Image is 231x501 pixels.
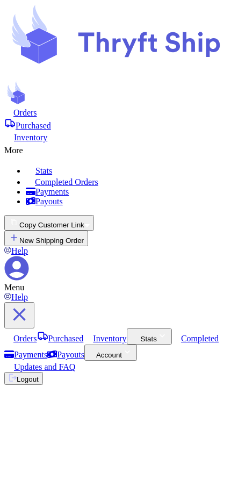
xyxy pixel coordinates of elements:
[4,142,227,155] div: More
[4,350,47,359] a: Payments
[4,283,227,292] div: Menu
[26,197,227,206] a: Payouts
[4,107,227,118] a: Orders
[26,176,227,187] a: Completed Orders
[127,328,172,345] button: Stats
[14,362,75,371] span: Updates and FAQ
[4,131,227,142] a: Inventory
[4,215,94,231] button: Copy Customer Link
[172,334,219,343] a: Completed
[4,246,28,255] a: Help
[47,350,84,359] a: Payouts
[4,118,227,131] a: Purchased
[4,334,37,343] a: Orders
[4,292,28,302] a: Help
[4,361,227,372] a: Updates and FAQ
[84,345,137,361] button: Account
[11,246,28,255] span: Help
[83,334,126,343] a: Inventory
[26,164,227,176] a: Stats
[11,292,28,302] span: Help
[4,372,43,385] button: Logout
[37,334,84,343] a: Purchased
[4,231,88,246] button: New Shipping Order
[26,187,227,197] a: Payments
